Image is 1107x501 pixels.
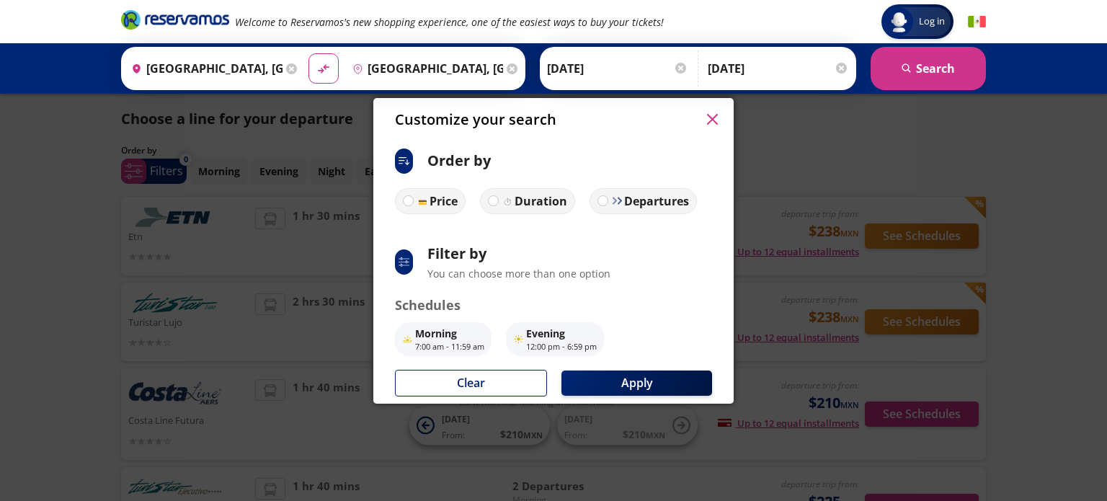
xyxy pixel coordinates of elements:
[395,109,556,130] p: Customize your search
[526,326,597,341] p: Evening
[708,50,849,87] input: (Optional)
[515,192,567,210] p: Duration
[547,50,688,87] input: Select Date
[395,322,492,357] button: Morning7:00 am - 11:59 am
[561,371,712,396] button: Apply
[506,322,604,357] button: Evening12:00 pm - 6:59 pm
[395,370,547,396] button: Clear
[347,50,504,87] input: Buscar Destination
[871,47,986,90] button: Search
[121,9,229,30] i: Brand Logo
[395,296,712,315] p: Schedules
[415,341,484,353] p: 7:00 am - 11:59 am
[427,266,610,281] p: You can choose more than one option
[430,192,458,210] p: Price
[427,243,610,265] p: Filter by
[427,150,491,172] p: Order by
[913,14,951,29] span: Log in
[125,50,283,87] input: Buscar Origin
[121,9,229,35] a: Brand Logo
[526,341,597,353] p: 12:00 pm - 6:59 pm
[968,13,986,31] button: Español
[235,15,664,29] em: Welcome to Reservamos's new shopping experience, one of the easiest ways to buy your tickets!
[624,192,689,210] p: Departures
[415,326,484,341] p: Morning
